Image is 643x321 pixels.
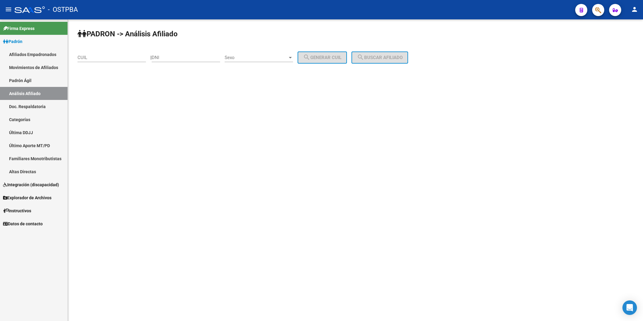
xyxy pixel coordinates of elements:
span: Instructivos [3,207,31,214]
span: Datos de contacto [3,220,43,227]
mat-icon: search [357,54,364,61]
button: Generar CUIL [298,51,347,64]
span: Sexo [225,55,288,60]
span: Buscar afiliado [357,55,403,60]
div: Open Intercom Messenger [622,300,637,315]
span: Generar CUIL [303,55,341,60]
span: Padrón [3,38,22,45]
span: Explorador de Archivos [3,194,51,201]
span: - OSTPBA [48,3,78,16]
mat-icon: person [631,6,638,13]
mat-icon: search [303,54,310,61]
span: Firma Express [3,25,35,32]
strong: PADRON -> Análisis Afiliado [77,30,178,38]
mat-icon: menu [5,6,12,13]
button: Buscar afiliado [351,51,408,64]
span: Integración (discapacidad) [3,181,59,188]
div: | [150,55,351,60]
